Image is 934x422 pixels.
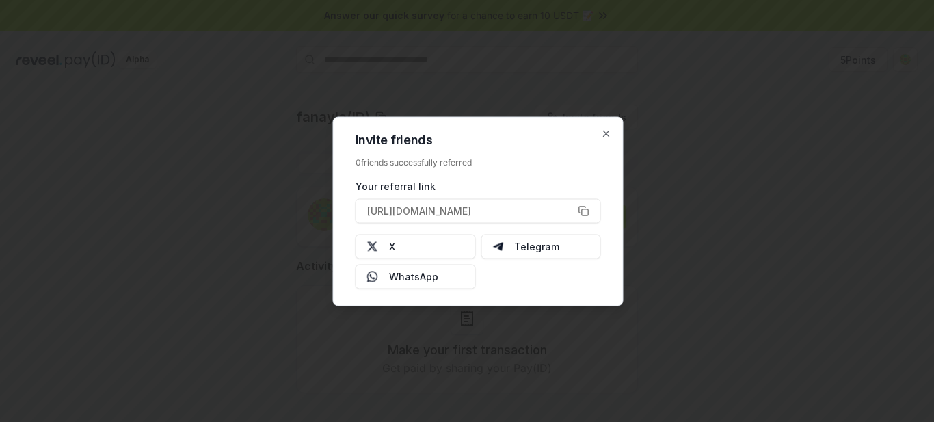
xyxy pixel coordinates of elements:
button: WhatsApp [356,264,476,289]
img: X [367,241,378,252]
button: X [356,234,476,259]
img: Telegram [492,241,503,252]
div: 0 friends successfully referred [356,157,601,168]
img: Whatsapp [367,271,378,282]
button: Telegram [481,234,601,259]
div: Your referral link [356,179,601,193]
h2: Invite friends [356,133,601,146]
button: [URL][DOMAIN_NAME] [356,198,601,223]
span: [URL][DOMAIN_NAME] [367,204,471,218]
